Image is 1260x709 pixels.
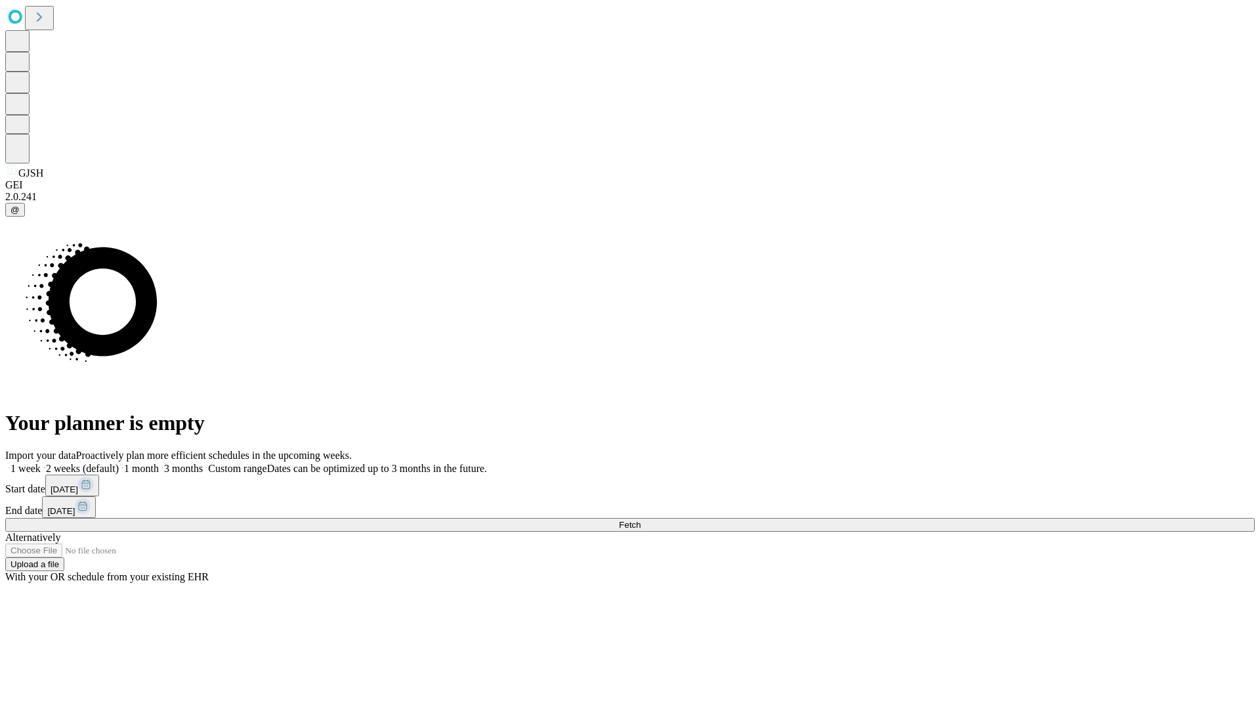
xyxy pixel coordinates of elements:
button: Fetch [5,518,1255,532]
span: 3 months [164,463,203,474]
span: [DATE] [51,484,78,494]
span: Fetch [619,520,640,530]
span: 2 weeks (default) [46,463,119,474]
span: 1 month [124,463,159,474]
div: 2.0.241 [5,191,1255,203]
span: [DATE] [47,506,75,516]
button: Upload a file [5,557,64,571]
span: GJSH [18,167,43,179]
span: With your OR schedule from your existing EHR [5,571,209,582]
div: Start date [5,475,1255,496]
div: End date [5,496,1255,518]
span: Custom range [208,463,266,474]
div: GEI [5,179,1255,191]
span: @ [10,205,20,215]
span: Dates can be optimized up to 3 months in the future. [267,463,487,474]
h1: Your planner is empty [5,411,1255,435]
span: Alternatively [5,532,60,543]
button: @ [5,203,25,217]
span: Import your data [5,450,76,461]
button: [DATE] [45,475,99,496]
button: [DATE] [42,496,96,518]
span: 1 week [10,463,41,474]
span: Proactively plan more efficient schedules in the upcoming weeks. [76,450,352,461]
